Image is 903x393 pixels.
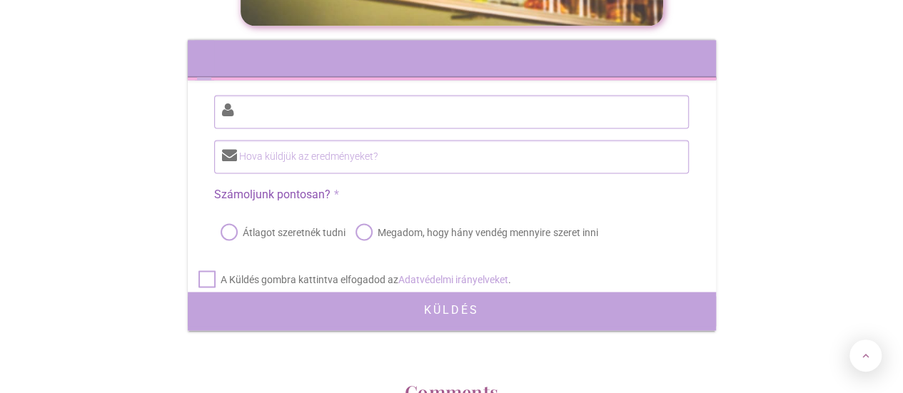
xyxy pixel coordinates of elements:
[196,270,511,290] label: A Küldés gombra kattintva elfogadod az .
[214,185,688,205] label: Számoljunk pontosan?
[188,292,716,326] button: Küldés
[214,148,658,165] label: Hova küldjük az eredményeket?
[398,274,508,285] a: Adatvédelmi irányelveket
[353,223,597,243] label: Megadom, hogy hány vendég mennyire szeret inni
[218,223,345,243] label: Átlagot szeretnék tudni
